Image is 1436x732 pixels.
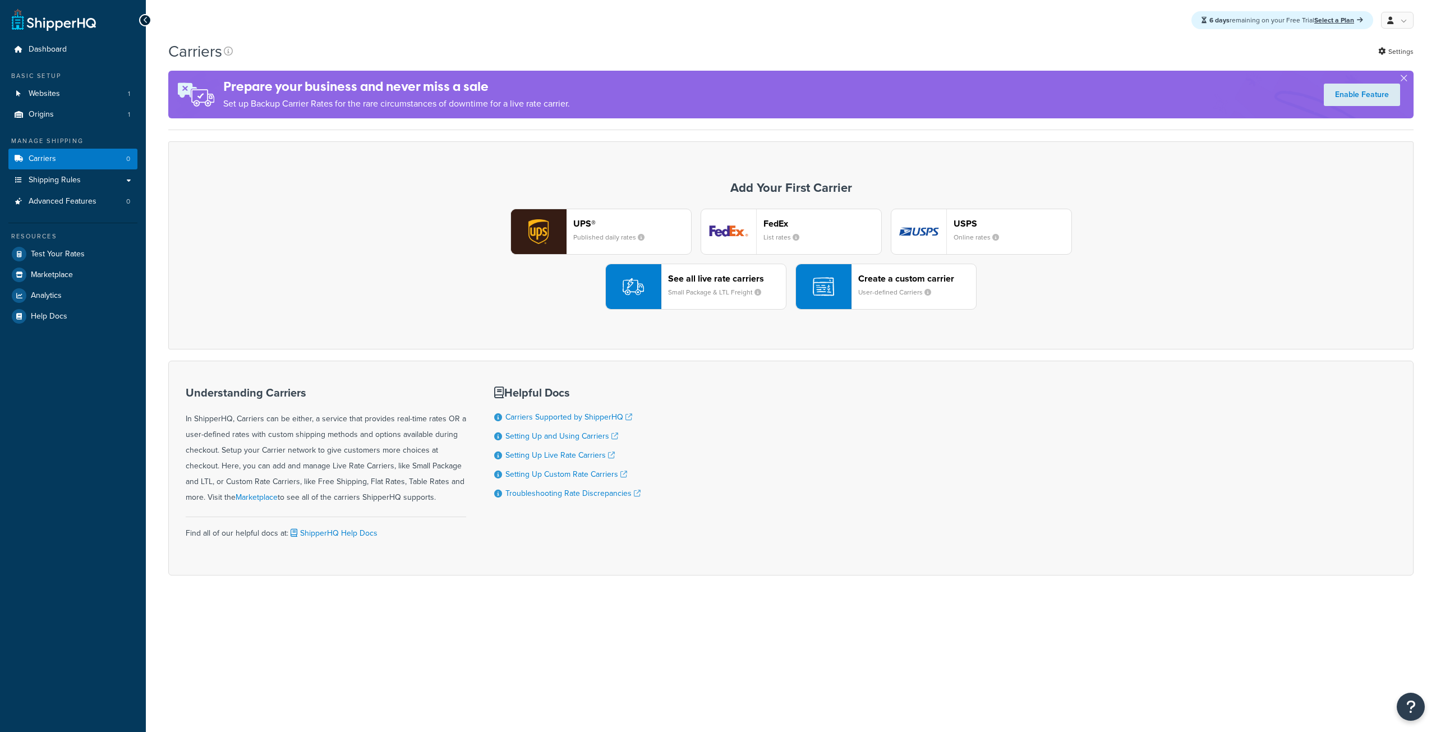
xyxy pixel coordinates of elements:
[186,517,466,541] div: Find all of our helpful docs at:
[8,104,137,125] li: Origins
[8,265,137,285] a: Marketplace
[8,191,137,212] li: Advanced Features
[29,110,54,119] span: Origins
[8,306,137,326] a: Help Docs
[288,527,378,539] a: ShipperHQ Help Docs
[8,286,137,306] a: Analytics
[29,197,96,206] span: Advanced Features
[223,77,570,96] h4: Prepare your business and never miss a sale
[8,149,137,169] li: Carriers
[505,468,627,480] a: Setting Up Custom Rate Carriers
[126,154,130,164] span: 0
[1209,15,1230,25] strong: 6 days
[763,218,881,229] header: FedEx
[186,386,466,399] h3: Understanding Carriers
[31,312,67,321] span: Help Docs
[623,276,644,297] img: icon-carrier-liverate-becf4550.svg
[29,154,56,164] span: Carriers
[701,209,756,254] img: fedEx logo
[891,209,1072,255] button: usps logoUSPSOnline rates
[763,232,808,242] small: List rates
[8,244,137,264] a: Test Your Rates
[8,84,137,104] a: Websites 1
[8,71,137,81] div: Basic Setup
[8,104,137,125] a: Origins 1
[31,270,73,280] span: Marketplace
[180,181,1402,195] h3: Add Your First Carrier
[126,197,130,206] span: 0
[858,287,940,297] small: User-defined Carriers
[1314,15,1363,25] a: Select a Plan
[223,96,570,112] p: Set up Backup Carrier Rates for the rare circumstances of downtime for a live rate carrier.
[8,84,137,104] li: Websites
[8,232,137,241] div: Resources
[29,176,81,185] span: Shipping Rules
[1397,693,1425,721] button: Open Resource Center
[8,149,137,169] a: Carriers 0
[186,386,466,505] div: In ShipperHQ, Carriers can be either, a service that provides real-time rates OR a user-defined r...
[795,264,977,310] button: Create a custom carrierUser-defined Carriers
[505,487,641,499] a: Troubleshooting Rate Discrepancies
[494,386,641,399] h3: Helpful Docs
[168,71,223,118] img: ad-rules-rateshop-fe6ec290ccb7230408bd80ed9643f0289d75e0ffd9eb532fc0e269fcd187b520.png
[605,264,786,310] button: See all live rate carriersSmall Package & LTL Freight
[29,89,60,99] span: Websites
[668,287,770,297] small: Small Package & LTL Freight
[31,291,62,301] span: Analytics
[8,39,137,60] a: Dashboard
[236,491,278,503] a: Marketplace
[1378,44,1414,59] a: Settings
[954,218,1071,229] header: USPS
[505,430,618,442] a: Setting Up and Using Carriers
[505,411,632,423] a: Carriers Supported by ShipperHQ
[31,250,85,259] span: Test Your Rates
[29,45,67,54] span: Dashboard
[8,170,137,191] a: Shipping Rules
[505,449,615,461] a: Setting Up Live Rate Carriers
[128,110,130,119] span: 1
[573,232,653,242] small: Published daily rates
[858,273,976,284] header: Create a custom carrier
[8,136,137,146] div: Manage Shipping
[1324,84,1400,106] a: Enable Feature
[511,209,566,254] img: ups logo
[573,218,691,229] header: UPS®
[8,191,137,212] a: Advanced Features 0
[168,40,222,62] h1: Carriers
[128,89,130,99] span: 1
[954,232,1008,242] small: Online rates
[510,209,692,255] button: ups logoUPS®Published daily rates
[813,276,834,297] img: icon-carrier-custom-c93b8a24.svg
[12,8,96,31] a: ShipperHQ Home
[1191,11,1373,29] div: remaining on your Free Trial
[891,209,946,254] img: usps logo
[701,209,882,255] button: fedEx logoFedExList rates
[668,273,786,284] header: See all live rate carriers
